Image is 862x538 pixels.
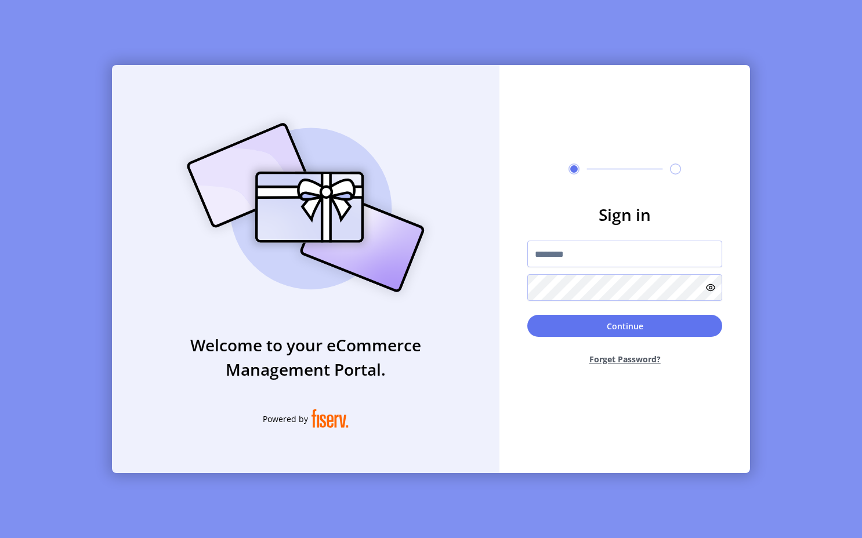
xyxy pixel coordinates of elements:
[263,413,308,425] span: Powered by
[527,344,722,375] button: Forget Password?
[112,333,499,381] h3: Welcome to your eCommerce Management Portal.
[169,110,442,305] img: card_Illustration.svg
[527,202,722,227] h3: Sign in
[527,315,722,337] button: Continue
